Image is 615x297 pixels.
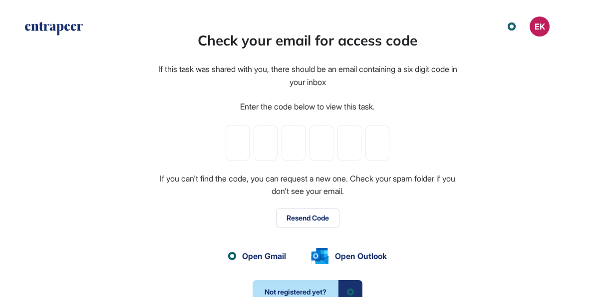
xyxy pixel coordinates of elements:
[240,100,375,113] div: Enter the code below to view this task.
[530,16,550,36] button: EK
[242,250,286,262] span: Open Gmail
[24,22,84,39] a: entrapeer-logo
[228,250,286,262] a: Open Gmail
[157,172,458,198] div: If you can't find the code, you can request a new one. Check your spam folder if you don't see yo...
[157,63,458,88] div: If this task was shared with you, there should be an email containing a six digit code in your inbox
[335,250,387,262] span: Open Outlook
[276,208,339,228] button: Resend Code
[311,248,387,264] a: Open Outlook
